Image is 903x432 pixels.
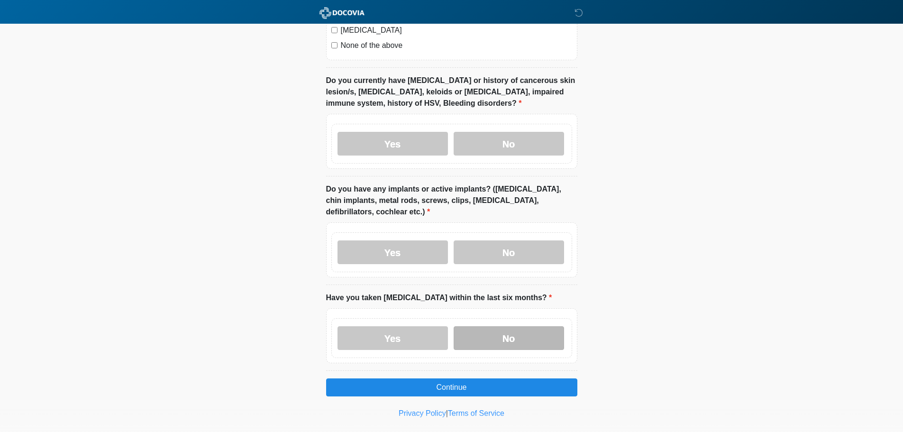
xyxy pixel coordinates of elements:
[448,409,504,417] a: Terms of Service
[341,40,572,51] label: None of the above
[317,7,367,19] img: ABC Med Spa- GFEase Logo
[326,378,577,396] button: Continue
[326,292,552,303] label: Have you taken [MEDICAL_DATA] within the last six months?
[341,25,572,36] label: [MEDICAL_DATA]
[337,240,448,264] label: Yes
[337,326,448,350] label: Yes
[454,326,564,350] label: No
[326,75,577,109] label: Do you currently have [MEDICAL_DATA] or history of cancerous skin lesion/s, [MEDICAL_DATA], keloi...
[446,409,448,417] a: |
[454,132,564,156] label: No
[331,27,337,33] input: [MEDICAL_DATA]
[331,42,337,48] input: None of the above
[399,409,446,417] a: Privacy Policy
[337,132,448,156] label: Yes
[454,240,564,264] label: No
[326,184,577,218] label: Do you have any implants or active implants? ([MEDICAL_DATA], chin implants, metal rods, screws, ...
